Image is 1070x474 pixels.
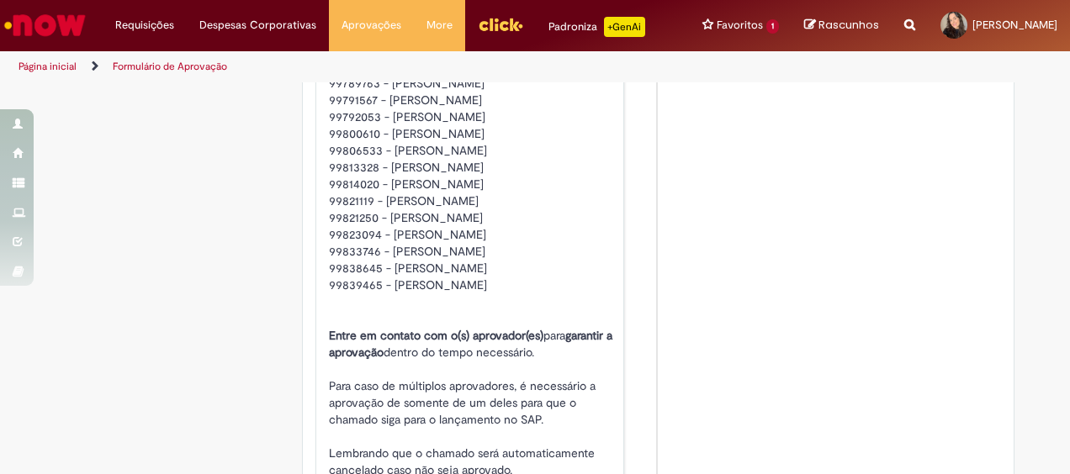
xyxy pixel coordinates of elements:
[604,17,645,37] p: +GenAi
[113,60,227,73] a: Formulário de Aprovação
[717,17,763,34] span: Favoritos
[199,17,316,34] span: Despesas Corporativas
[2,8,88,42] img: ServiceNow
[329,328,612,360] b: garantir a aprovação
[766,19,779,34] span: 1
[548,17,645,37] div: Padroniza
[818,17,879,33] span: Rascunhos
[329,328,543,343] b: Entre em contato com o(s) aprovador(es)
[804,18,879,34] a: Rascunhos
[19,60,77,73] a: Página inicial
[342,17,401,34] span: Aprovações
[426,17,453,34] span: More
[478,12,523,37] img: click_logo_yellow_360x200.png
[972,18,1057,32] span: [PERSON_NAME]
[13,51,701,82] ul: Trilhas de página
[115,17,174,34] span: Requisições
